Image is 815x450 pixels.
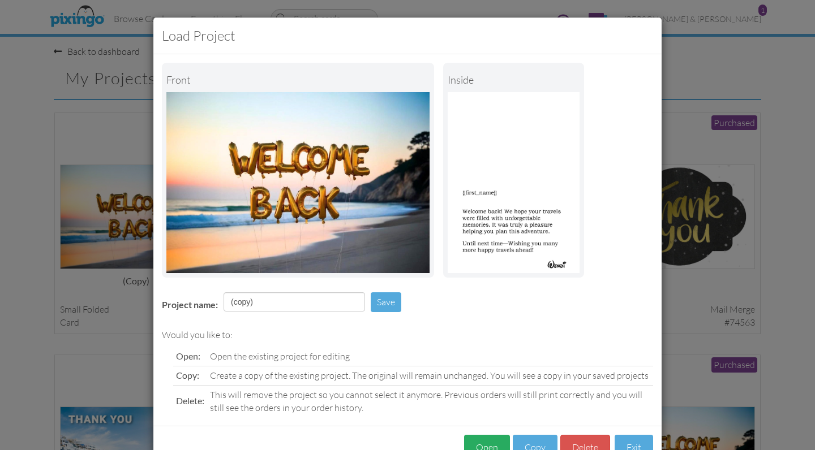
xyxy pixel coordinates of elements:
[207,385,653,417] td: This will remove the project so you cannot select it anymore. Previous orders will still print co...
[166,67,430,92] div: Front
[162,26,653,45] h3: Load Project
[371,292,401,312] button: Save
[224,292,365,311] input: Enter project name
[176,395,204,406] span: Delete:
[207,366,653,385] td: Create a copy of the existing project. The original will remain unchanged. You will see a copy in...
[448,67,580,92] div: inside
[162,298,218,311] label: Project name:
[176,351,200,361] span: Open:
[162,328,653,341] div: Would you like to:
[448,92,580,273] img: Portrait Image
[207,347,653,366] td: Open the existing project for editing
[176,370,199,380] span: Copy:
[166,92,430,273] img: Landscape Image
